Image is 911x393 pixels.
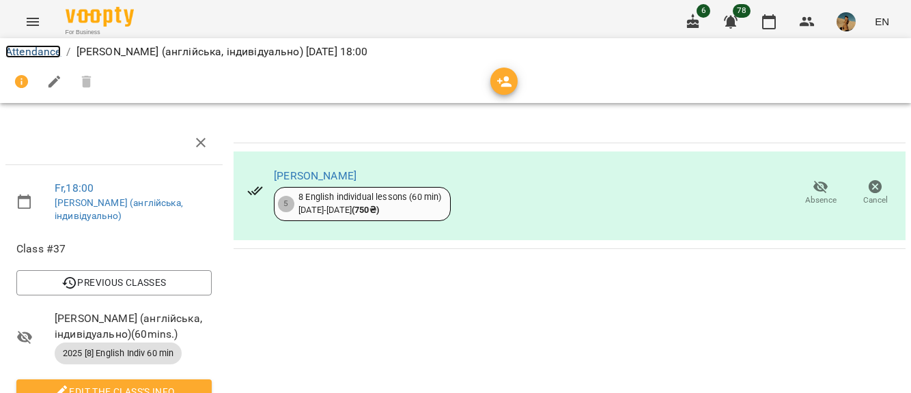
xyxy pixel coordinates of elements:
span: EN [875,14,889,29]
b: ( 750 ₴ ) [352,205,379,215]
li: / [66,44,70,60]
a: [PERSON_NAME] [274,169,356,182]
span: [PERSON_NAME] (англійська, індивідуально) ( 60 mins. ) [55,310,212,343]
span: 78 [733,4,751,18]
button: Menu [16,5,49,38]
span: Previous Classes [27,274,201,291]
img: 60eca85a8c9650d2125a59cad4a94429.JPG [837,12,856,31]
button: Cancel [848,174,903,212]
span: Absence [805,194,837,206]
button: Absence [794,174,848,212]
a: [PERSON_NAME] (англійська, індивідуально) [55,197,183,222]
div: 8 English individual lessons (60 min) [DATE] - [DATE] [298,191,441,216]
img: Voopty Logo [66,7,134,27]
a: Fr , 18:00 [55,181,94,194]
span: For Business [66,28,134,37]
p: [PERSON_NAME] (англійська, індивідуально) [DATE] 18:00 [76,44,368,60]
nav: breadcrumb [5,44,906,60]
span: 6 [697,4,710,18]
div: 5 [278,196,294,212]
button: EN [869,9,895,34]
span: 2025 [8] English Indiv 60 min [55,347,182,360]
span: Class #37 [16,241,212,257]
a: Attendance [5,45,61,58]
span: Cancel [863,194,888,206]
button: Previous Classes [16,270,212,295]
